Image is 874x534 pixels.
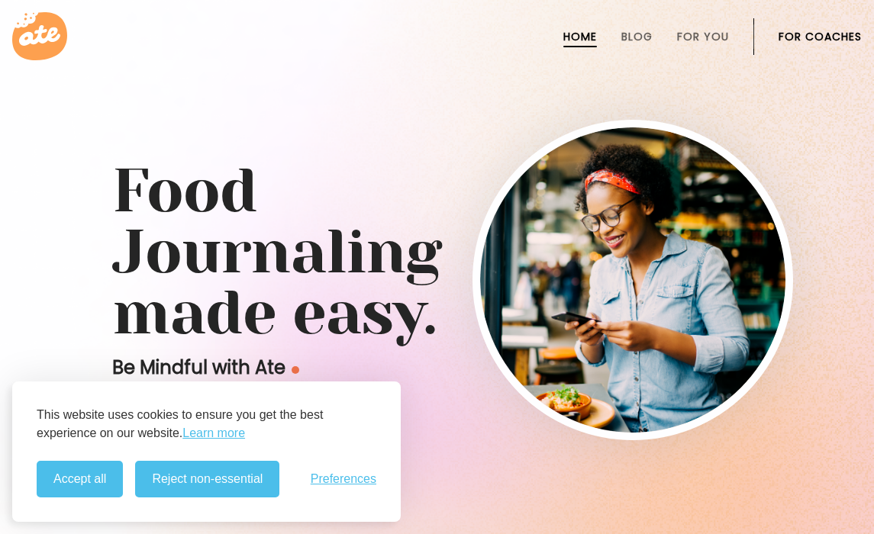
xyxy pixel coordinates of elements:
a: Blog [621,31,653,43]
a: Home [563,31,597,43]
a: For Coaches [779,31,862,43]
p: Be Mindful with Ate [112,355,540,380]
a: For You [677,31,729,43]
button: Reject non-essential [135,461,279,497]
a: Learn more [182,424,245,442]
span: Preferences [311,472,376,486]
button: Accept all cookies [37,461,123,497]
h1: Food Journaling made easy. [112,160,763,343]
p: This website uses cookies to ensure you get the best experience on our website. [37,406,376,442]
button: Toggle preferences [311,472,376,486]
img: home-hero-img-rounded.png [480,127,785,433]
